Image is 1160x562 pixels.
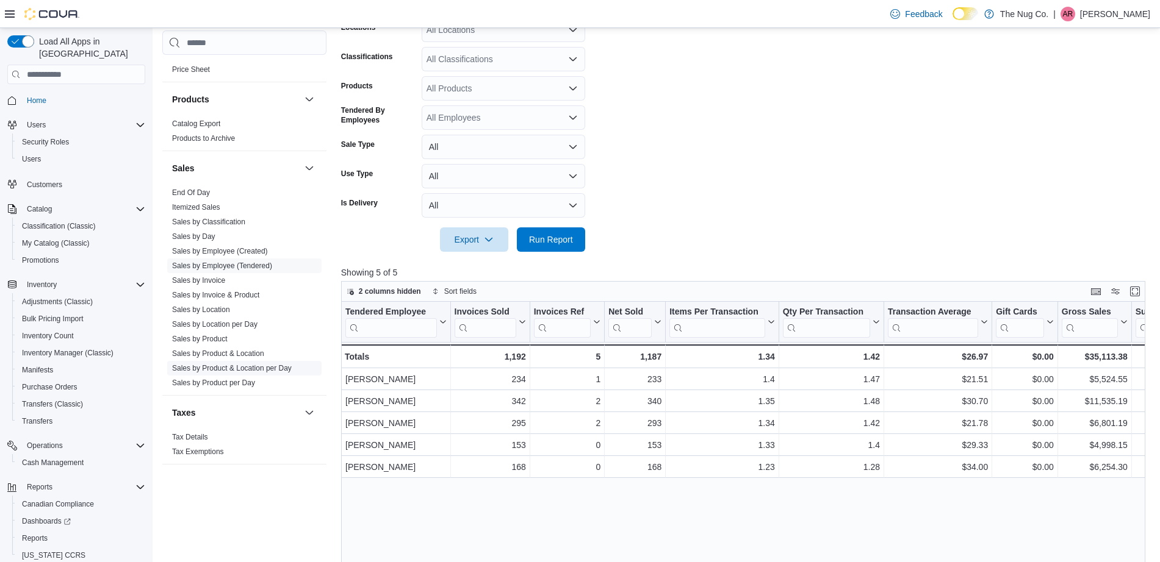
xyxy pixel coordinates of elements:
button: Bulk Pricing Import [12,310,150,327]
span: Purchase Orders [17,380,145,394]
div: 0 [534,460,600,474]
a: Sales by Location per Day [172,320,258,329]
span: 2 columns hidden [359,286,421,296]
span: Inventory [22,277,145,292]
span: Catalog Export [172,119,220,129]
label: Classifications [341,52,393,62]
div: 1.4 [783,438,880,452]
div: 2 [534,394,600,408]
button: Reports [22,480,57,494]
button: Classification (Classic) [12,218,150,235]
span: Dark Mode [953,20,953,21]
div: 233 [608,372,661,386]
div: Products [162,116,326,151]
span: Adjustments (Classic) [17,294,145,309]
div: Net Sold [608,307,652,318]
button: Manifests [12,361,150,379]
span: Sales by Product & Location [172,349,264,358]
button: Products [172,93,300,105]
a: Security Roles [17,135,74,149]
p: Showing 5 of 5 [341,266,1154,279]
div: Invoices Sold [454,307,516,318]
a: Transfers [17,414,57,429]
div: 1,187 [608,349,661,364]
h3: Products [172,93,209,105]
span: Customers [27,180,62,190]
div: 168 [454,460,525,474]
a: Price Sheet [172,65,210,74]
div: Transaction Average [888,307,978,338]
span: Operations [22,438,145,453]
div: 153 [454,438,525,452]
a: Sales by Day [172,232,215,241]
span: Load All Apps in [GEOGRAPHIC_DATA] [34,35,145,60]
div: Items Per Transaction [669,307,765,318]
span: End Of Day [172,188,210,197]
a: Tax Details [172,433,208,441]
button: Transfers [12,413,150,430]
span: Tax Details [172,432,208,442]
div: Gift Card Sales [996,307,1044,338]
div: 340 [608,394,661,408]
button: Open list of options [568,25,578,35]
a: Sales by Product & Location per Day [172,364,292,372]
button: Inventory [2,276,150,293]
div: $6,254.30 [1062,460,1128,474]
a: Users [17,152,46,166]
h3: Taxes [172,407,196,419]
div: $0.00 [996,416,1054,430]
button: Gift Cards [996,307,1054,338]
div: 1.47 [783,372,880,386]
a: Sales by Invoice [172,276,225,285]
div: 1.48 [783,394,880,408]
label: Tendered By Employees [341,105,417,125]
div: Gift Cards [996,307,1044,318]
div: 2 [534,416,600,430]
span: Users [27,120,46,130]
a: Bulk Pricing Import [17,311,88,326]
span: Inventory Manager (Classic) [17,346,145,360]
span: Cash Management [17,455,145,470]
a: Inventory Manager (Classic) [17,346,118,360]
button: Sales [172,162,300,174]
p: The Nug Co. [1000,7,1048,21]
span: Inventory [27,280,57,290]
button: Open list of options [568,113,578,123]
button: Tendered Employee [345,307,447,338]
button: Adjustments (Classic) [12,293,150,310]
a: Products to Archive [172,134,235,143]
a: Adjustments (Classic) [17,294,98,309]
a: Sales by Invoice & Product [172,291,259,299]
div: Tendered Employee [345,307,437,318]
button: Net Sold [608,307,661,338]
span: [US_STATE] CCRS [22,550,85,560]
button: Reports [12,530,150,547]
span: Canadian Compliance [22,499,94,509]
a: Canadian Compliance [17,497,99,511]
div: [PERSON_NAME] [345,394,447,408]
span: Inventory Count [22,331,74,341]
span: Adjustments (Classic) [22,297,93,307]
button: Open list of options [568,54,578,64]
span: Export [447,227,501,252]
div: $0.00 [996,438,1054,452]
div: $4,998.15 [1062,438,1128,452]
span: Cash Management [22,458,84,468]
div: [PERSON_NAME] [345,416,447,430]
span: Reports [22,480,145,494]
span: Sales by Invoice & Product [172,290,259,300]
a: Sales by Classification [172,218,245,226]
span: Classification (Classic) [22,221,96,231]
a: End Of Day [172,188,210,197]
div: $34.00 [888,460,988,474]
button: Export [440,227,508,252]
button: 2 columns hidden [342,284,426,299]
a: Dashboards [12,513,150,530]
button: Catalog [22,202,57,216]
span: Sales by Location [172,305,230,315]
a: Sales by Employee (Created) [172,247,268,255]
